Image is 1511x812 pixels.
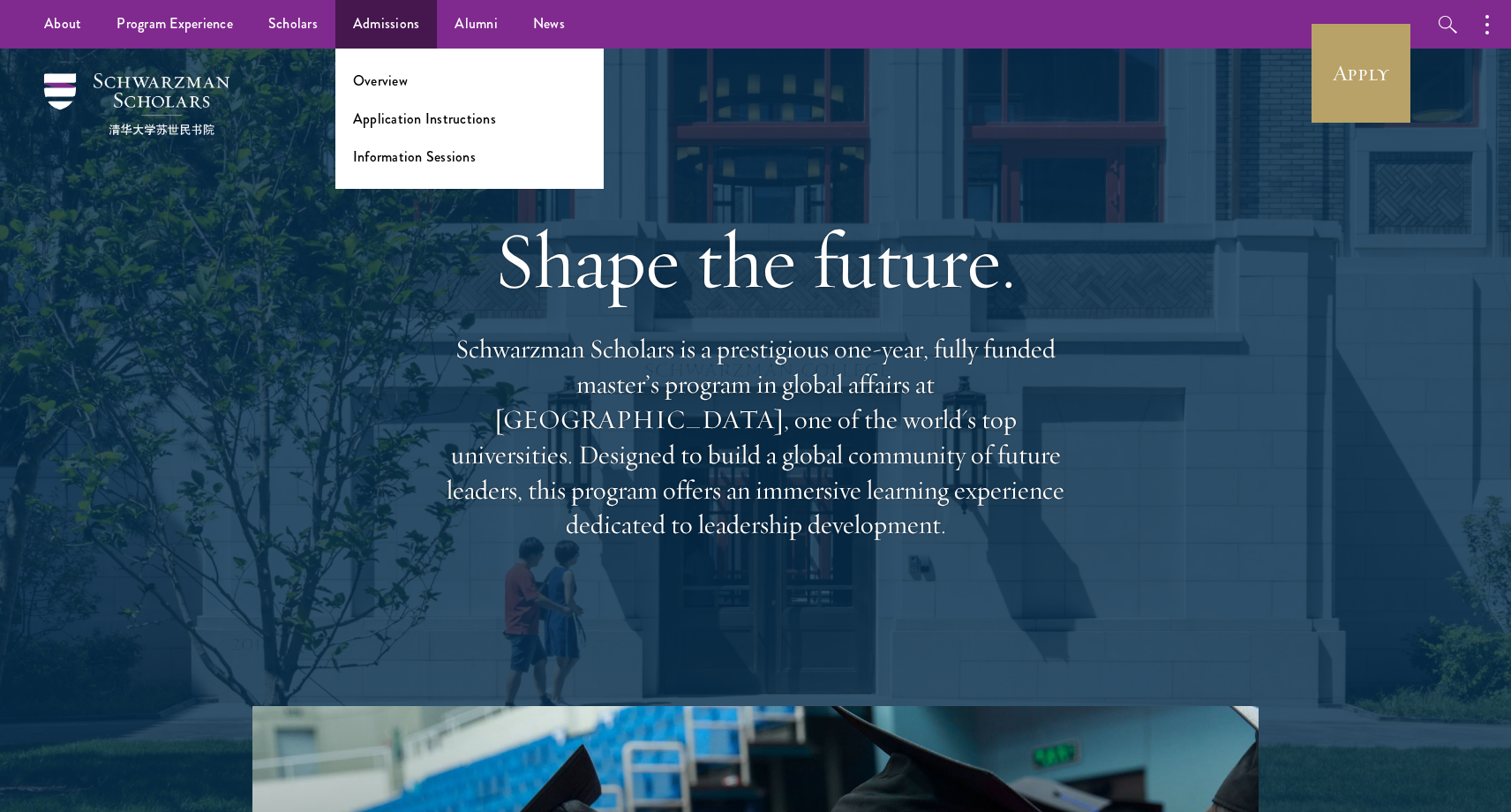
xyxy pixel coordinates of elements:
[353,71,408,91] a: Overview
[44,73,229,135] img: Schwarzman Scholars
[353,109,496,129] a: Application Instructions
[1312,24,1410,123] a: Apply
[438,211,1073,310] h1: Shape the future.
[353,147,476,167] a: Information Sessions
[438,332,1073,543] p: Schwarzman Scholars is a prestigious one-year, fully funded master’s program in global affairs at...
